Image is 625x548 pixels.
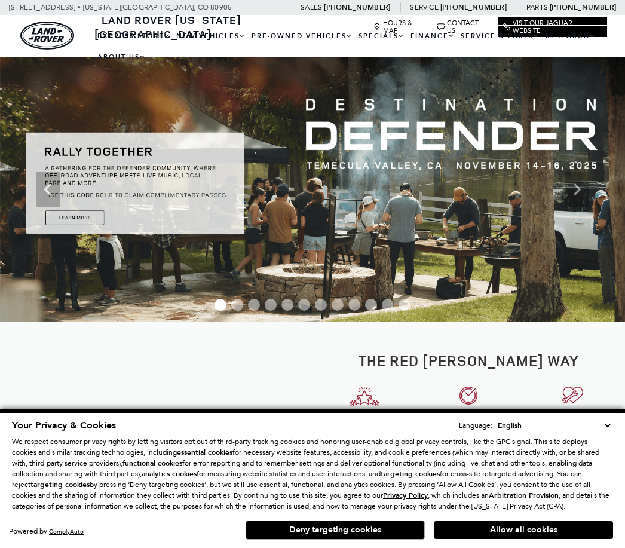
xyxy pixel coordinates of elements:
[543,26,599,47] a: Research
[489,491,559,500] strong: Arbitration Provision
[440,2,507,12] a: [PHONE_NUMBER]
[36,172,60,207] div: Previous
[246,521,425,540] button: Deny targeting cookies
[399,299,410,311] span: Go to slide 12
[324,2,390,12] a: [PHONE_NUMBER]
[69,381,244,480] iframe: YouTube video player
[20,22,74,50] a: land-rover
[550,2,616,12] a: [PHONE_NUMBER]
[495,420,613,431] select: Language Select
[215,299,226,311] span: Go to slide 1
[382,299,394,311] span: Go to slide 11
[20,22,74,50] img: Land Rover
[248,299,260,311] span: Go to slide 3
[315,299,327,311] span: Go to slide 7
[459,422,492,429] div: Language:
[173,26,249,47] a: New Vehicles
[383,491,428,500] a: Privacy Policy
[526,3,548,11] span: Parts
[381,469,440,479] strong: targeting cookies
[301,3,322,11] span: Sales
[565,172,589,207] div: Next
[408,26,458,47] a: Finance
[437,19,489,35] a: Contact Us
[9,528,84,535] div: Powered by
[122,458,182,468] strong: functional cookies
[434,521,613,539] button: Allow all cookies
[49,528,84,535] a: ComplyAuto
[410,3,438,11] span: Service
[94,47,149,68] a: About Us
[94,26,607,68] nav: Main Navigation
[332,299,344,311] span: Go to slide 8
[9,3,232,11] a: [STREET_ADDRESS] • [US_STATE][GEOGRAPHIC_DATA], CO 80905
[249,26,356,47] a: Pre-Owned Vehicles
[281,299,293,311] span: Go to slide 5
[12,419,116,432] span: Your Privacy & Cookies
[177,448,232,457] strong: essential cookies
[458,26,543,47] a: Service & Parts
[348,299,360,311] span: Go to slide 9
[265,299,277,311] span: Go to slide 4
[373,19,428,35] a: Hours & Map
[503,19,602,35] a: Visit Our Jaguar Website
[298,299,310,311] span: Go to slide 6
[356,26,408,47] a: Specials
[321,353,616,368] h2: The Red [PERSON_NAME] Way
[94,13,241,41] a: Land Rover [US_STATE][GEOGRAPHIC_DATA]
[12,436,613,512] p: We respect consumer privacy rights by letting visitors opt out of third-party tracking cookies an...
[142,469,197,479] strong: analytics cookies
[30,480,90,489] strong: targeting cookies
[365,299,377,311] span: Go to slide 10
[94,26,173,47] a: EXPRESS STORE
[231,299,243,311] span: Go to slide 2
